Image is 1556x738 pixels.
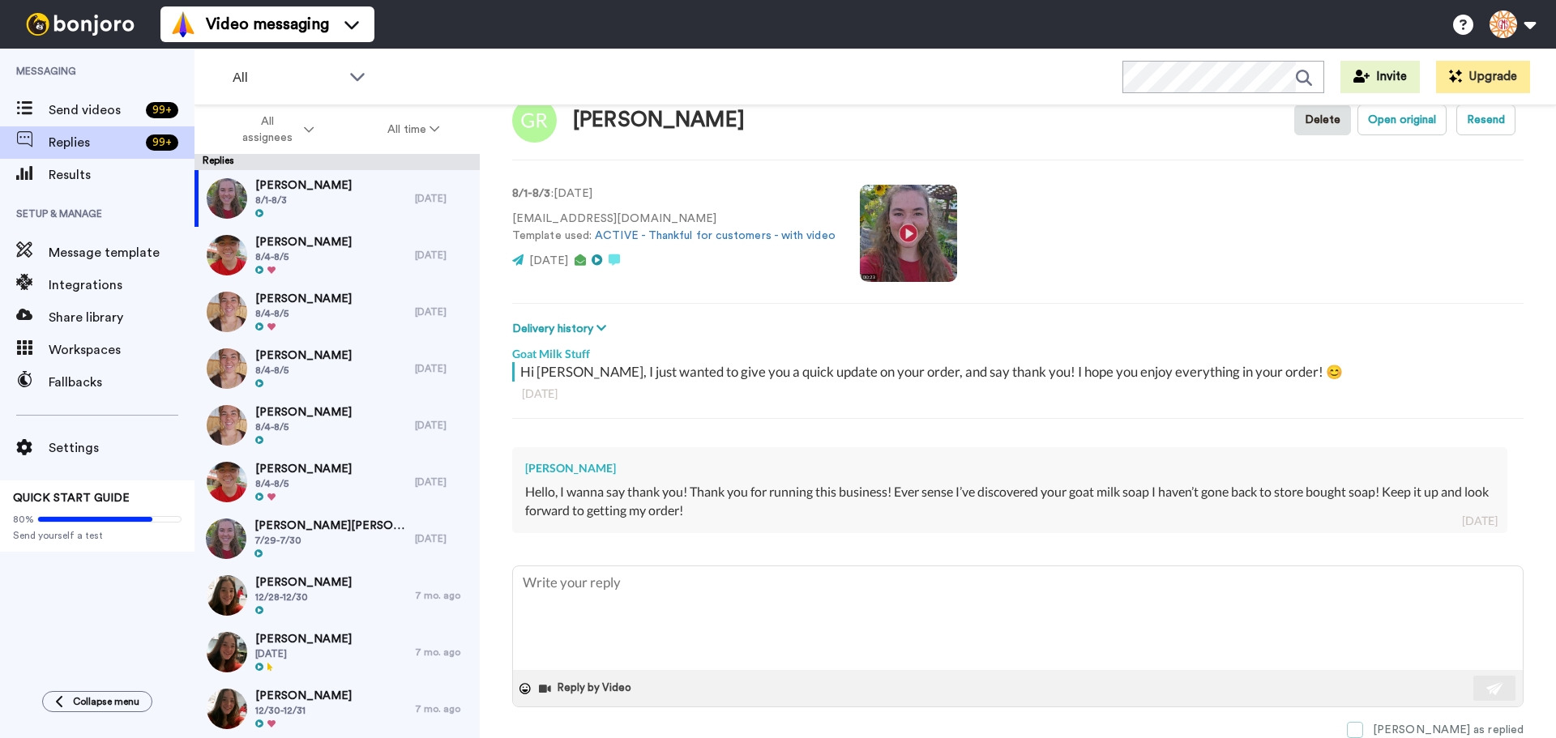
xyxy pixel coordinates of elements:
[525,483,1494,520] div: Hello, I wanna say thank you! Thank you for running this business! Ever sense I’ve discovered you...
[194,284,480,340] a: [PERSON_NAME]8/4-8/5[DATE]
[1486,682,1504,695] img: send-white.svg
[42,691,152,712] button: Collapse menu
[146,102,178,118] div: 99 +
[512,211,836,245] p: [EMAIL_ADDRESS][DOMAIN_NAME] Template used:
[1357,105,1447,135] button: Open original
[207,575,247,616] img: e5f7e705-6b90-4267-be0b-93e0cf0488c8-thumb.jpg
[255,420,352,433] span: 8/4-8/5
[525,460,1494,476] div: [PERSON_NAME]
[1456,105,1515,135] button: Resend
[194,624,480,680] a: [PERSON_NAME][DATE]7 mo. ago
[194,454,480,510] a: [PERSON_NAME]8/4-8/5[DATE]
[207,462,247,502] img: 12325883-3663-437d-9e5f-ad5e49befdd2-thumb.jpg
[13,493,130,504] span: QUICK START GUIDE
[255,177,352,194] span: [PERSON_NAME]
[49,308,194,327] span: Share library
[49,243,194,262] span: Message template
[198,107,351,152] button: All assignees
[255,364,352,377] span: 8/4-8/5
[170,11,196,37] img: vm-color.svg
[146,134,178,151] div: 99 +
[1373,722,1524,738] div: [PERSON_NAME] as replied
[512,188,551,199] strong: 8/1-8/3
[13,513,34,526] span: 80%
[235,113,301,146] span: All assignees
[207,348,247,389] img: 3bdd144b-e956-40be-a103-4df3261ae678-thumb.jpg
[49,133,139,152] span: Replies
[415,646,472,659] div: 7 mo. ago
[255,688,352,704] span: [PERSON_NAME]
[512,98,557,143] img: Image of Gabriella Reed
[415,419,472,432] div: [DATE]
[207,178,247,219] img: 16ef2edb-e8b2-4d89-9efb-6c3bbf40ce9d-thumb.jpg
[49,373,194,392] span: Fallbacks
[194,680,480,737] a: [PERSON_NAME]12/30-12/317 mo. ago
[512,338,1524,362] div: Goat Milk Stuff
[415,192,472,205] div: [DATE]
[207,235,247,275] img: 12325883-3663-437d-9e5f-ad5e49befdd2-thumb.jpg
[415,702,472,715] div: 7 mo. ago
[207,689,247,729] img: afe721be-3144-499f-9fe3-b55a193ac772-thumb.jpg
[520,362,1520,382] div: Hi [PERSON_NAME], I just wanted to give you a quick update on your order, and say thank you! I ho...
[233,68,341,87] span: All
[255,234,352,250] span: [PERSON_NAME]
[207,292,247,332] img: 3bdd144b-e956-40be-a103-4df3261ae678-thumb.jpg
[255,194,352,207] span: 8/1-8/3
[255,631,352,647] span: [PERSON_NAME]
[49,100,139,120] span: Send videos
[194,154,480,170] div: Replies
[512,320,611,338] button: Delivery history
[255,574,352,591] span: [PERSON_NAME]
[49,340,194,360] span: Workspaces
[415,362,472,375] div: [DATE]
[13,529,182,542] span: Send yourself a test
[194,510,480,567] a: [PERSON_NAME][PERSON_NAME]7/29-7/30[DATE]
[255,250,352,263] span: 8/4-8/5
[194,567,480,624] a: [PERSON_NAME]12/28-12/307 mo. ago
[49,438,194,458] span: Settings
[415,249,472,262] div: [DATE]
[194,397,480,454] a: [PERSON_NAME]8/4-8/5[DATE]
[49,165,194,185] span: Results
[194,227,480,284] a: [PERSON_NAME]8/4-8/5[DATE]
[415,589,472,602] div: 7 mo. ago
[19,13,141,36] img: bj-logo-header-white.svg
[207,632,247,672] img: 077f1daa-734c-430a-bd65-0fb09c923f7a-thumb.jpg
[255,348,352,364] span: [PERSON_NAME]
[207,405,247,446] img: 3bdd144b-e956-40be-a103-4df3261ae678-thumb.jpg
[415,305,472,318] div: [DATE]
[206,13,329,36] span: Video messaging
[255,647,352,660] span: [DATE]
[1436,61,1530,93] button: Upgrade
[73,695,139,708] span: Collapse menu
[573,109,745,132] div: [PERSON_NAME]
[512,186,836,203] p: : [DATE]
[537,676,636,701] button: Reply by Video
[49,275,194,295] span: Integrations
[351,115,477,144] button: All time
[194,170,480,227] a: [PERSON_NAME]8/1-8/3[DATE]
[255,291,352,307] span: [PERSON_NAME]
[255,307,352,320] span: 8/4-8/5
[1340,61,1420,93] button: Invite
[255,477,352,490] span: 8/4-8/5
[255,591,352,604] span: 12/28-12/30
[415,532,472,545] div: [DATE]
[595,230,836,241] a: ACTIVE - Thankful for customers - with video
[254,534,407,547] span: 7/29-7/30
[194,340,480,397] a: [PERSON_NAME]8/4-8/5[DATE]
[415,476,472,488] div: [DATE]
[255,704,352,717] span: 12/30-12/31
[522,386,1514,402] div: [DATE]
[1294,105,1351,135] button: Delete
[529,255,568,267] span: [DATE]
[254,518,407,534] span: [PERSON_NAME][PERSON_NAME]
[206,518,246,559] img: c140dfd1-339f-4b36-a102-a16e7075f89d-thumb.jpg
[1462,513,1498,529] div: [DATE]
[255,461,352,477] span: [PERSON_NAME]
[255,404,352,420] span: [PERSON_NAME]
